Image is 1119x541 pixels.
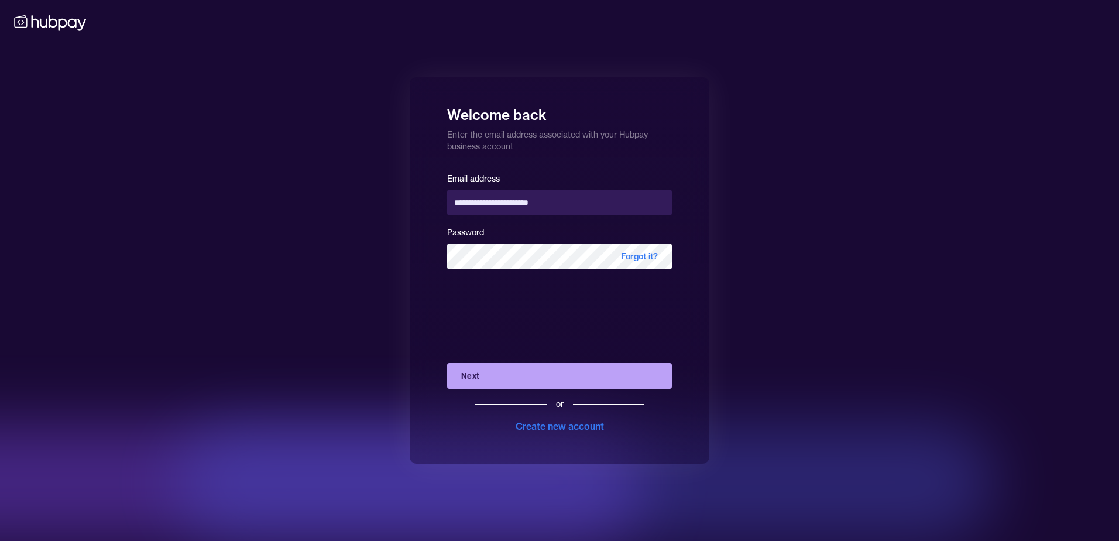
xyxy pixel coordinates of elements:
span: Forgot it? [607,244,672,269]
label: Email address [447,173,500,184]
h1: Welcome back [447,98,672,124]
button: Next [447,363,672,389]
label: Password [447,227,484,238]
div: or [556,398,564,410]
div: Create new account [516,419,604,433]
p: Enter the email address associated with your Hubpay business account [447,124,672,152]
